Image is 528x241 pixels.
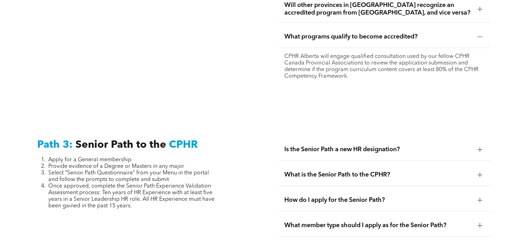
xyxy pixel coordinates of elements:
span: Is the Senior Path a new HR designation? [284,146,472,153]
span: Once approved, complete the Senior Path Experience Validation Assessment process: Ten years of HR... [48,183,214,209]
span: How do I apply for the Senior Path? [284,196,472,204]
span: Provide evidence of a Degree or Masters in any major [48,164,184,169]
span: Select “Senior Path Questionnaire” from your Menu in the portal and follow the prompts to complet... [48,170,209,182]
span: Path 3: [37,140,73,150]
span: Will other provinces in [GEOGRAPHIC_DATA] recognize an accredited program from [GEOGRAPHIC_DATA],... [284,1,472,17]
span: Senior Path to the [75,140,166,150]
span: Apply for a General membership [48,157,131,163]
p: CPHR Alberta will engage qualified consultation used by our fellow CPHR Canada Provincial Associa... [284,53,485,80]
span: What programs qualify to become accredited? [284,33,472,41]
span: What member type should I apply as for the Senior Path? [284,222,472,229]
span: CPHR [169,140,198,150]
span: What is the Senior Path to the CPHR? [284,171,472,179]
